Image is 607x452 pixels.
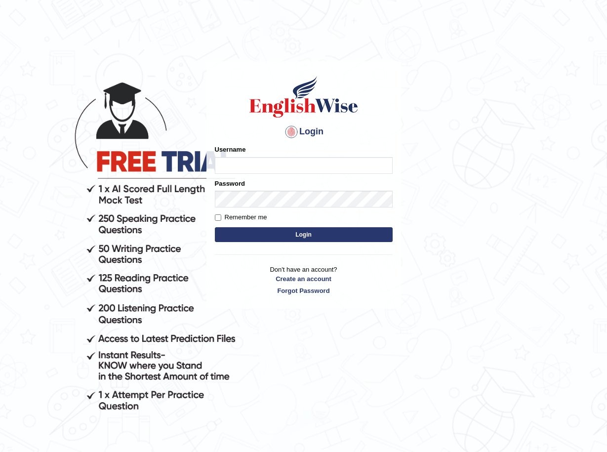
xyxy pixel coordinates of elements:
[215,265,393,295] p: Don't have an account?
[215,214,221,221] input: Remember me
[215,179,245,188] label: Password
[215,145,246,154] label: Username
[247,75,360,119] img: Logo of English Wise sign in for intelligent practice with AI
[215,286,393,295] a: Forgot Password
[215,124,393,140] h4: Login
[215,274,393,284] a: Create an account
[215,212,267,222] label: Remember me
[215,227,393,242] button: Login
